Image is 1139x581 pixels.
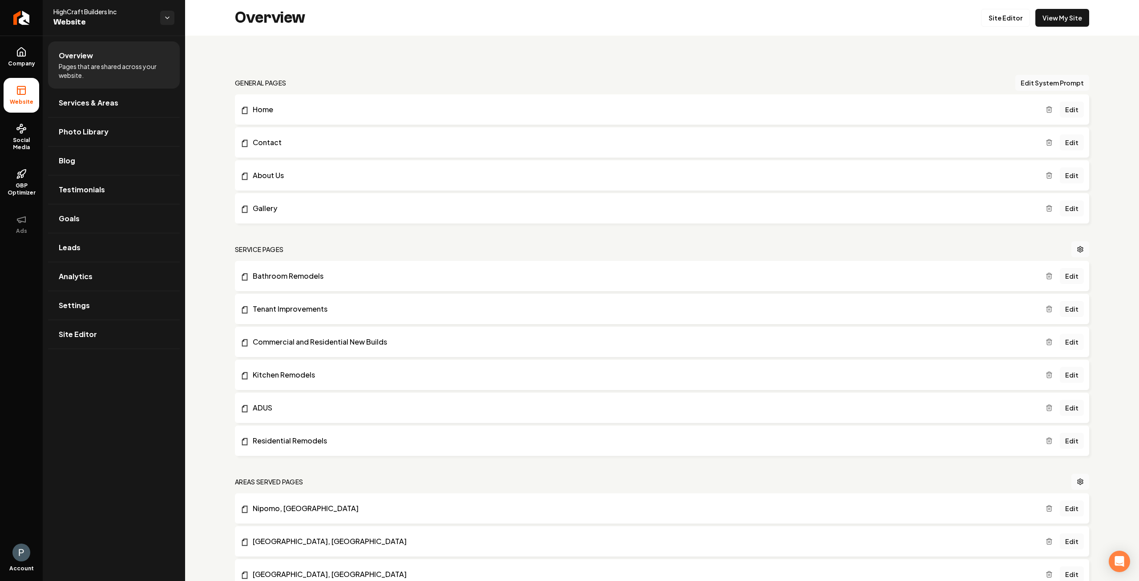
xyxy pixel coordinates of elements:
[1060,301,1084,317] a: Edit
[4,162,39,203] a: GBP Optimizer
[1060,400,1084,416] a: Edit
[4,207,39,242] button: Ads
[48,146,180,175] a: Blog
[240,536,1046,547] a: [GEOGRAPHIC_DATA], [GEOGRAPHIC_DATA]
[59,155,75,166] span: Blog
[240,402,1046,413] a: ADUS
[981,9,1030,27] a: Site Editor
[59,126,109,137] span: Photo Library
[4,116,39,158] a: Social Media
[240,370,1046,380] a: Kitchen Remodels
[240,271,1046,281] a: Bathroom Remodels
[53,16,153,28] span: Website
[235,245,284,254] h2: Service Pages
[1060,367,1084,383] a: Edit
[240,203,1046,214] a: Gallery
[53,7,153,16] span: HighCraft Builders Inc
[59,50,93,61] span: Overview
[1060,200,1084,216] a: Edit
[1060,268,1084,284] a: Edit
[48,204,180,233] a: Goals
[48,118,180,146] a: Photo Library
[235,78,287,87] h2: general pages
[1060,500,1084,516] a: Edit
[59,329,97,340] span: Site Editor
[4,137,39,151] span: Social Media
[1060,167,1084,183] a: Edit
[1015,75,1089,91] button: Edit System Prompt
[240,304,1046,314] a: Tenant Improvements
[48,320,180,349] a: Site Editor
[240,435,1046,446] a: Residential Remodels
[1060,533,1084,549] a: Edit
[59,98,118,108] span: Services & Areas
[235,9,305,27] h2: Overview
[240,337,1046,347] a: Commercial and Residential New Builds
[1035,9,1089,27] a: View My Site
[235,477,303,486] h2: Areas Served Pages
[1060,334,1084,350] a: Edit
[9,565,34,572] span: Account
[59,271,93,282] span: Analytics
[48,291,180,320] a: Settings
[1060,102,1084,118] a: Edit
[59,300,90,311] span: Settings
[4,60,39,67] span: Company
[1060,433,1084,449] a: Edit
[1109,551,1130,572] div: Open Intercom Messenger
[48,262,180,291] a: Analytics
[6,98,37,106] span: Website
[4,182,39,196] span: GBP Optimizer
[13,11,30,25] img: Rebolt Logo
[48,233,180,262] a: Leads
[59,242,81,253] span: Leads
[240,503,1046,514] a: Nipomo, [GEOGRAPHIC_DATA]
[240,170,1046,181] a: About Us
[48,89,180,117] a: Services & Areas
[59,62,169,80] span: Pages that are shared across your website.
[59,184,105,195] span: Testimonials
[12,544,30,561] img: Paul Edwards
[240,569,1046,580] a: [GEOGRAPHIC_DATA], [GEOGRAPHIC_DATA]
[240,137,1046,148] a: Contact
[1060,134,1084,150] a: Edit
[240,104,1046,115] a: Home
[48,175,180,204] a: Testimonials
[12,228,31,235] span: Ads
[12,544,30,561] button: Open user button
[59,213,80,224] span: Goals
[4,40,39,74] a: Company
